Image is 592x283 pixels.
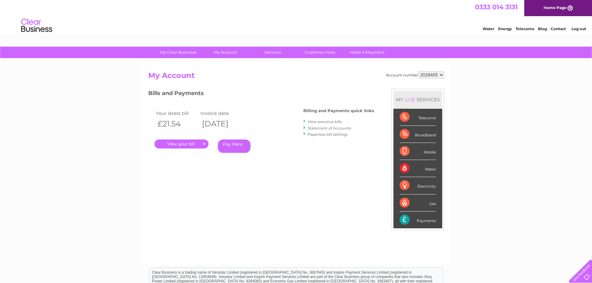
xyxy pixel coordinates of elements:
[148,89,374,100] h3: Bills and Payments
[303,108,374,113] h4: Billing and Payments quick links
[21,16,53,35] img: logo.png
[400,177,436,194] div: Electricity
[498,26,512,31] a: Energy
[294,47,346,58] a: Customer Help
[199,109,244,117] td: Invoice date
[400,109,436,126] div: Telecoms
[386,71,444,79] div: Account number
[475,3,518,11] a: 0333 014 3131
[483,26,494,31] a: Water
[393,91,442,108] div: MY SERVICES
[400,143,436,160] div: Mobile
[308,119,342,124] a: View previous bills
[149,3,443,30] div: Clear Business is a trading name of Verastar Limited (registered in [GEOGRAPHIC_DATA] No. 3667643...
[247,47,298,58] a: Services
[308,132,348,137] a: Paperless bill settings
[400,212,436,228] div: Payments
[538,26,547,31] a: Blog
[400,194,436,212] div: Gas
[199,117,244,130] th: [DATE]
[571,26,586,31] a: Log out
[154,117,199,130] th: £21.54
[200,47,251,58] a: My Account
[154,139,209,148] a: .
[148,71,444,83] h2: My Account
[400,160,436,177] div: Water
[551,26,566,31] a: Contact
[218,139,250,153] a: Pay Here
[308,126,351,130] a: Statement of Accounts
[153,47,204,58] a: My Clear Business
[342,47,393,58] a: Make A Payment
[516,26,534,31] a: Telecoms
[154,109,199,117] td: Your latest bill
[400,126,436,143] div: Broadband
[403,97,416,103] div: LIVE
